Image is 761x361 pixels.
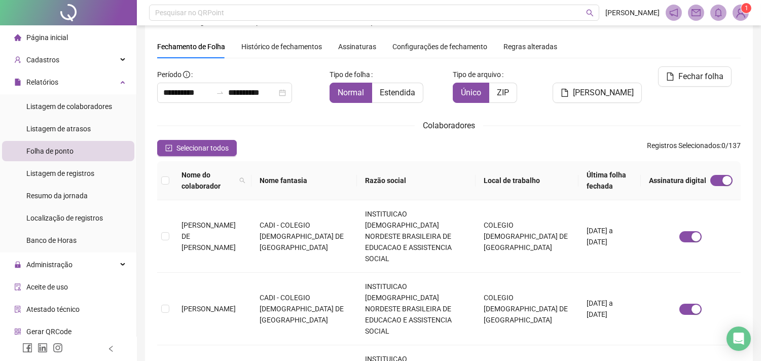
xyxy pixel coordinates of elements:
[251,200,357,273] td: CADI - COLEGIO [DEMOGRAPHIC_DATA] DE [GEOGRAPHIC_DATA]
[586,9,594,17] span: search
[26,283,68,291] span: Aceite de uso
[26,236,77,244] span: Banco de Horas
[647,141,720,150] span: Registros Selecionados
[216,89,224,97] span: to
[745,5,748,12] span: 1
[26,56,59,64] span: Cadastros
[26,214,103,222] span: Localização de registros
[239,177,245,184] span: search
[605,7,660,18] span: [PERSON_NAME]
[14,306,21,313] span: solution
[26,261,73,269] span: Administração
[182,221,236,251] span: [PERSON_NAME] DE [PERSON_NAME]
[14,328,21,335] span: qrcode
[26,125,91,133] span: Listagem de atrasos
[649,175,706,186] span: Assinatura digital
[14,34,21,41] span: home
[14,261,21,268] span: lock
[678,70,723,83] span: Fechar folha
[658,66,732,87] button: Fechar folha
[107,345,115,352] span: left
[357,200,476,273] td: INSTITUICAO [DEMOGRAPHIC_DATA] NORDESTE BRASILEIRA DE EDUCACAO E ASSISTENCIA SOCIAL
[578,273,641,345] td: [DATE] a [DATE]
[553,83,642,103] button: [PERSON_NAME]
[573,87,634,99] span: [PERSON_NAME]
[157,140,237,156] button: Selecionar todos
[380,88,415,97] span: Estendida
[26,192,88,200] span: Resumo da jornada
[666,73,674,81] span: file
[183,71,190,78] span: info-circle
[357,161,476,200] th: Razão social
[14,283,21,291] span: audit
[251,161,357,200] th: Nome fantasia
[165,145,172,152] span: check-square
[330,69,370,80] span: Tipo de folha
[561,89,569,97] span: file
[476,161,578,200] th: Local de trabalho
[714,8,723,17] span: bell
[157,70,182,79] span: Período
[476,200,578,273] td: COLEGIO [DEMOGRAPHIC_DATA] DE [GEOGRAPHIC_DATA]
[357,273,476,345] td: INSTITUICAO [DEMOGRAPHIC_DATA] NORDESTE BRASILEIRA DE EDUCACAO E ASSISTENCIA SOCIAL
[157,43,225,51] span: Fechamento de Folha
[338,43,376,50] span: Assinaturas
[733,5,748,20] img: 90545
[476,273,578,345] td: COLEGIO [DEMOGRAPHIC_DATA] DE [GEOGRAPHIC_DATA]
[741,3,751,13] sup: Atualize o seu contato no menu Meus Dados
[26,169,94,177] span: Listagem de registros
[461,88,481,97] span: Único
[182,169,235,192] span: Nome do colaborador
[727,327,751,351] div: Open Intercom Messenger
[338,88,364,97] span: Normal
[38,343,48,353] span: linkedin
[423,121,475,130] span: Colaboradores
[26,33,68,42] span: Página inicial
[647,140,741,156] span: : 0 / 137
[503,43,557,50] span: Regras alteradas
[392,43,487,50] span: Configurações de fechamento
[26,102,112,111] span: Listagem de colaboradores
[497,88,509,97] span: ZIP
[26,328,71,336] span: Gerar QRCode
[14,79,21,86] span: file
[453,69,501,80] span: Tipo de arquivo
[578,200,641,273] td: [DATE] a [DATE]
[26,147,74,155] span: Folha de ponto
[26,305,80,313] span: Atestado técnico
[53,343,63,353] span: instagram
[14,56,21,63] span: user-add
[237,167,247,194] span: search
[176,142,229,154] span: Selecionar todos
[241,43,322,51] span: Histórico de fechamentos
[251,273,357,345] td: CADI - COLEGIO [DEMOGRAPHIC_DATA] DE [GEOGRAPHIC_DATA]
[182,305,236,313] span: [PERSON_NAME]
[26,78,58,86] span: Relatórios
[692,8,701,17] span: mail
[578,161,641,200] th: Última folha fechada
[22,343,32,353] span: facebook
[216,89,224,97] span: swap-right
[669,8,678,17] span: notification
